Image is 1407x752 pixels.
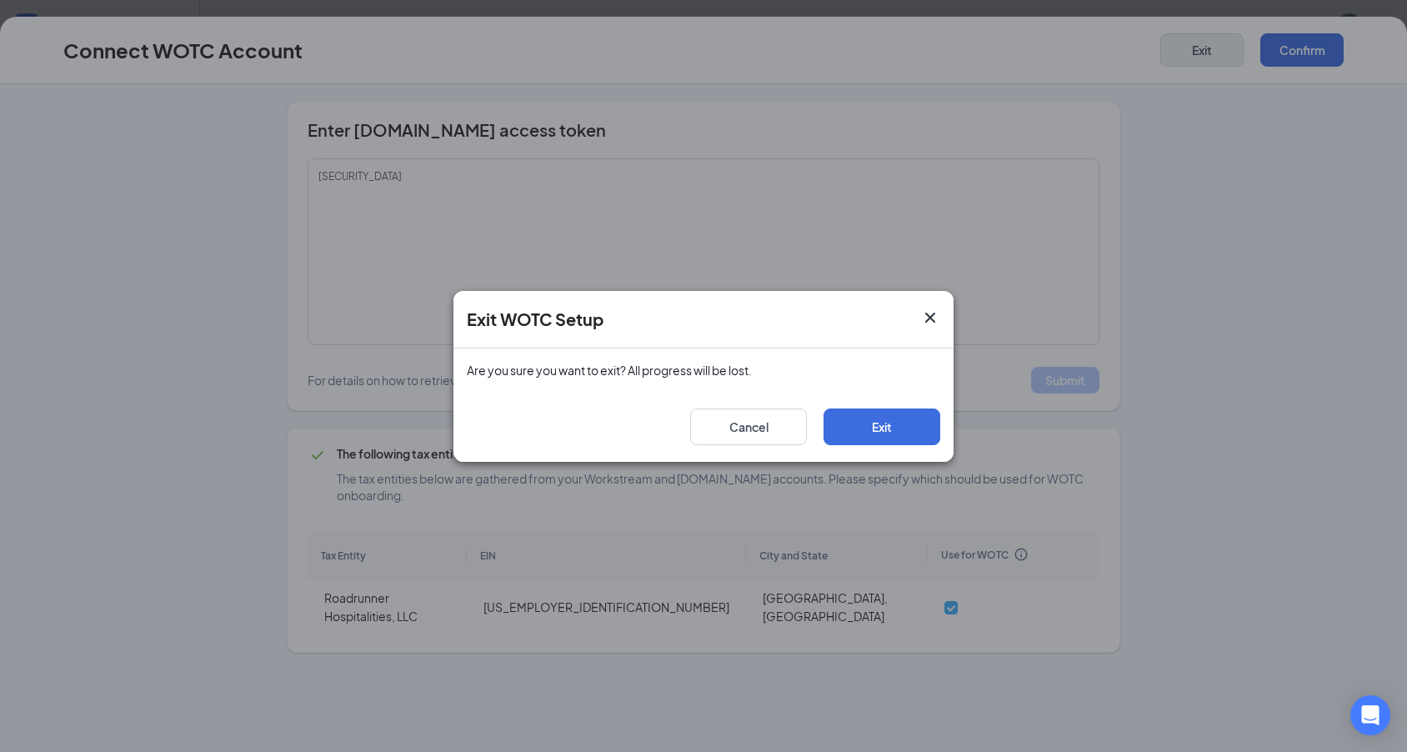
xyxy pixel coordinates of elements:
[1350,695,1390,735] div: Open Intercom Messenger
[690,409,807,445] button: Cancel
[920,308,940,328] svg: Cross
[467,308,603,331] h4: Exit WOTC Setup
[467,362,940,379] span: Are you sure you want to exit? All progress will be lost.
[920,308,940,328] button: Close
[824,409,940,445] button: Exit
